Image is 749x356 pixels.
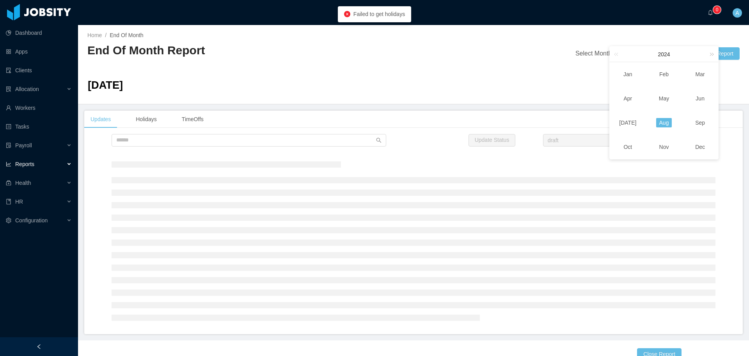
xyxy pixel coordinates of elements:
td: Sep [682,111,718,135]
span: Health [15,180,31,186]
a: icon: appstoreApps [6,44,72,59]
td: May [646,86,682,111]
a: Oct [620,142,635,152]
a: Dec [692,142,708,152]
i: icon: close-circle [344,11,350,17]
td: Apr [610,86,646,111]
i: icon: bell [708,10,713,15]
i: icon: book [6,199,11,204]
i: icon: setting [6,218,11,223]
td: Oct [610,135,646,159]
a: Home [87,32,102,38]
td: Jan [610,62,646,86]
span: HR [15,199,23,205]
i: icon: search [376,138,382,143]
div: Holidays [130,111,163,128]
i: icon: file-protect [6,143,11,148]
span: Failed to get holidays [353,11,405,17]
td: Jun [682,86,718,111]
span: Payroll [15,142,32,148]
div: draft [548,134,559,146]
a: Jun [692,94,708,103]
h2: End Of Month Report [87,43,414,59]
a: icon: profileTasks [6,119,72,134]
span: Allocation [15,86,39,92]
i: icon: solution [6,86,11,92]
a: Next year (Control + right) [705,47,715,62]
span: Configuration [15,217,48,224]
a: [DATE] [616,118,639,127]
td: Jul [610,111,646,135]
a: Aug [656,118,672,127]
a: Jan [620,70,635,79]
div: TimeOffs [176,111,210,128]
a: Sep [692,118,708,127]
sup: 0 [713,6,721,14]
i: icon: medicine-box [6,180,11,186]
span: / [105,32,106,38]
td: Nov [646,135,682,159]
a: May [656,94,672,103]
a: 2024 [657,47,671,62]
a: Apr [620,94,635,103]
span: Select Month [575,50,612,57]
a: Feb [656,70,672,79]
i: icon: line-chart [6,161,11,167]
a: icon: auditClients [6,63,72,78]
td: Mar [682,62,718,86]
a: Mar [692,70,708,79]
td: Feb [646,62,682,86]
td: Aug [646,111,682,135]
a: Last year (Control + left) [612,47,623,62]
span: Reports [15,161,34,167]
a: icon: pie-chartDashboard [6,25,72,41]
span: A [735,8,739,18]
span: [DATE] [88,79,123,91]
td: Dec [682,135,718,159]
a: Nov [656,142,672,152]
div: Updates [84,111,117,128]
button: Update Status [469,134,516,147]
span: 2024 [658,51,670,57]
span: End Of Month [110,32,143,38]
a: icon: userWorkers [6,100,72,116]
